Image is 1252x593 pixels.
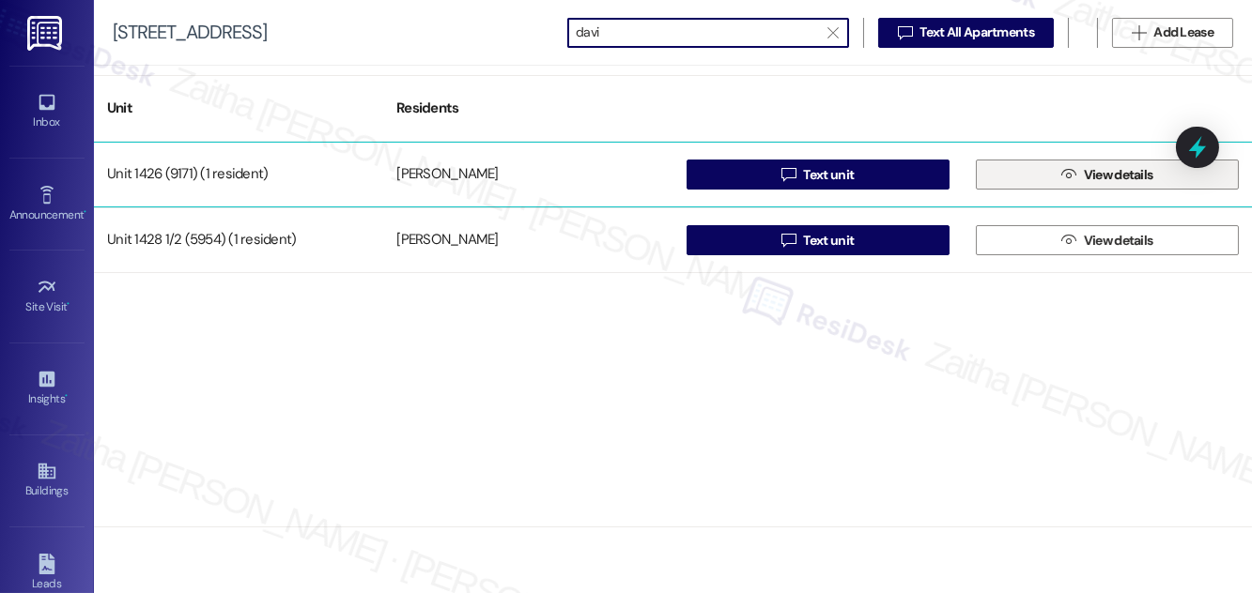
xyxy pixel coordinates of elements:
[1084,165,1153,185] span: View details
[898,25,912,40] i: 
[576,20,818,46] input: Search by resident name or unit number
[687,160,950,190] button: Text unit
[396,165,498,185] div: [PERSON_NAME]
[113,23,267,42] div: [STREET_ADDRESS]
[976,160,1239,190] button: View details
[84,205,86,219] span: •
[781,167,796,182] i: 
[27,16,66,51] img: ResiDesk Logo
[1084,231,1153,251] span: View details
[687,225,950,255] button: Text unit
[1112,18,1233,48] button: Add Lease
[803,231,854,251] span: Text unit
[878,18,1054,48] button: Text All Apartments
[383,85,672,131] div: Residents
[65,389,68,403] span: •
[1153,23,1213,42] span: Add Lease
[781,233,796,248] i: 
[1061,167,1075,182] i: 
[818,19,848,47] button: Clear text
[9,271,85,322] a: Site Visit •
[1061,233,1075,248] i: 
[94,156,383,193] div: Unit 1426 (9171) (1 resident)
[827,25,838,40] i: 
[1132,25,1146,40] i: 
[803,165,854,185] span: Text unit
[94,85,383,131] div: Unit
[68,297,70,311] span: •
[920,23,1034,42] span: Text All Apartments
[94,221,383,259] div: Unit 1428 1/2 (5954) (1 resident)
[9,86,85,137] a: Inbox
[9,363,85,414] a: Insights •
[9,455,85,506] a: Buildings
[976,225,1239,255] button: View details
[396,231,498,251] div: [PERSON_NAME]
